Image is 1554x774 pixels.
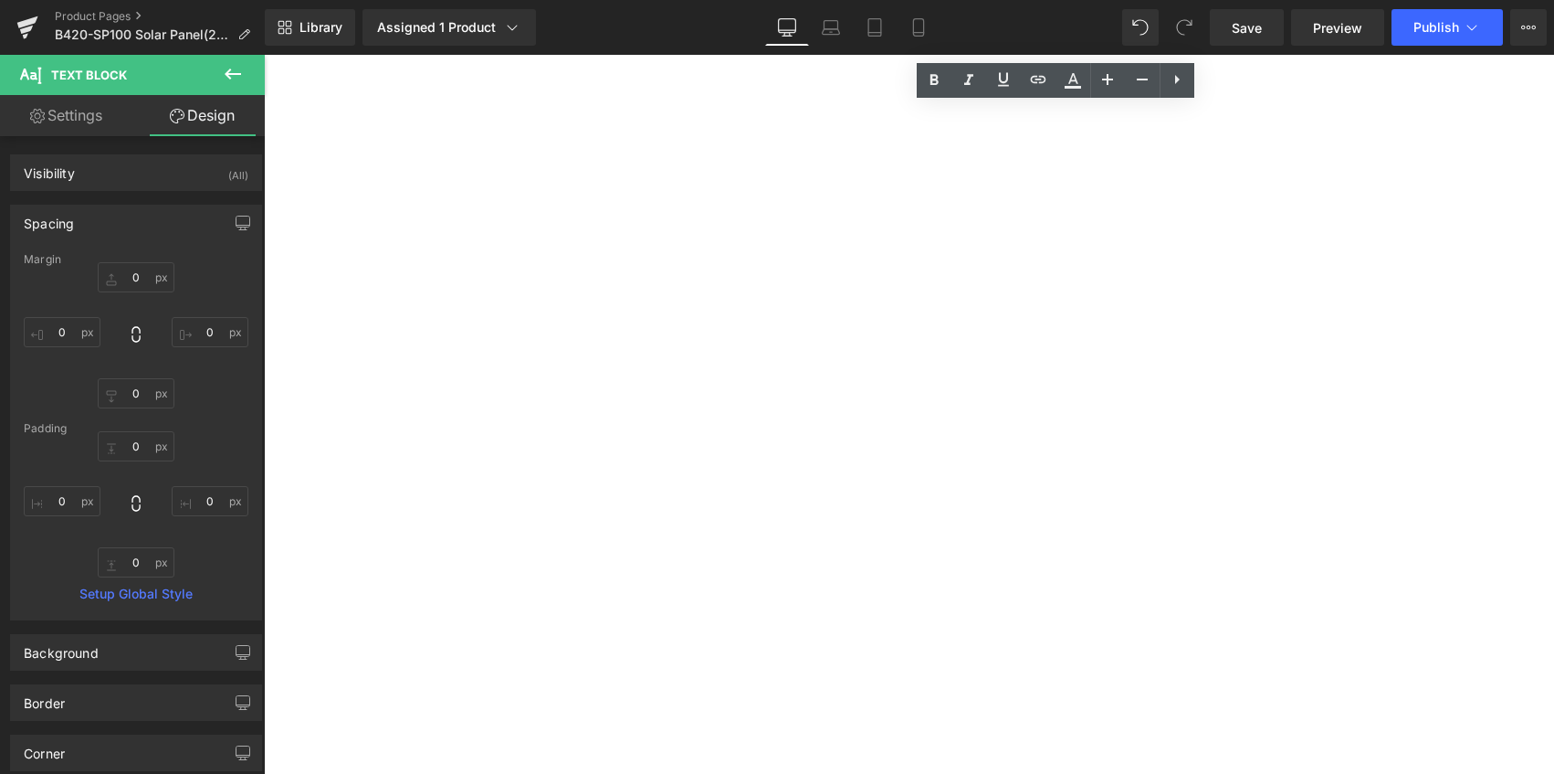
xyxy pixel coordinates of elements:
[24,685,65,711] div: Border
[172,486,248,516] input: 0
[24,206,74,231] div: Spacing
[98,262,174,292] input: 0
[55,27,230,42] span: B420-SP100 Solar Panel(24V)
[1413,20,1459,35] span: Publish
[265,9,355,46] a: New Library
[24,317,100,347] input: 0
[299,19,342,36] span: Library
[24,486,100,516] input: 0
[377,18,521,37] div: Assigned 1 Product
[24,587,248,601] a: Setup Global Style
[98,378,174,408] input: 0
[24,155,75,181] div: Visibility
[765,9,809,46] a: Desktop
[1291,9,1384,46] a: Preview
[1122,9,1159,46] button: Undo
[809,9,853,46] a: Laptop
[228,155,248,186] div: (All)
[1232,18,1262,37] span: Save
[98,431,174,461] input: 0
[1510,9,1547,46] button: More
[136,95,268,136] a: Design
[51,68,127,82] span: Text Block
[24,422,248,435] div: Padding
[98,547,174,578] input: 0
[1166,9,1202,46] button: Redo
[24,635,99,661] div: Background
[55,9,265,24] a: Product Pages
[897,9,940,46] a: Mobile
[24,736,65,761] div: Corner
[1313,18,1362,37] span: Preview
[172,317,248,347] input: 0
[1391,9,1503,46] button: Publish
[24,253,248,266] div: Margin
[853,9,897,46] a: Tablet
